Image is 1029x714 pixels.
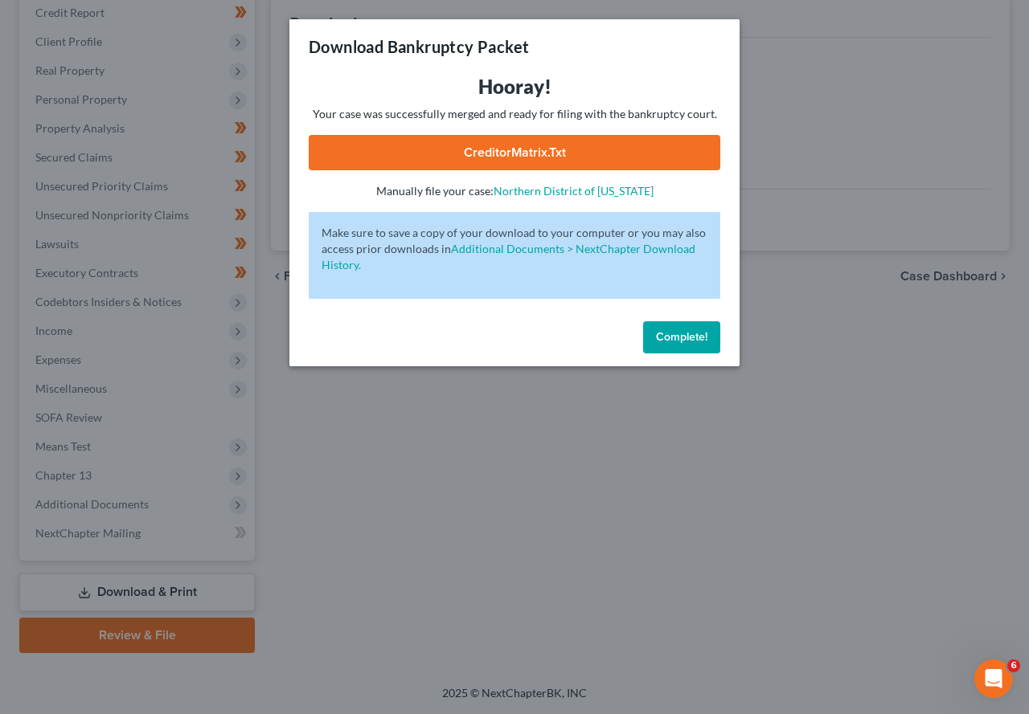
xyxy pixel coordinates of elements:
[656,330,707,344] span: Complete!
[309,106,720,122] p: Your case was successfully merged and ready for filing with the bankruptcy court.
[322,242,695,271] a: Additional Documents > NextChapter Download History.
[322,225,707,273] p: Make sure to save a copy of your download to your computer or you may also access prior downloads in
[1007,659,1020,672] span: 6
[309,35,529,58] h3: Download Bankruptcy Packet
[974,659,1013,698] iframe: Intercom live chat
[309,183,720,199] p: Manually file your case:
[309,74,720,100] h3: Hooray!
[309,135,720,170] a: CreditorMatrix.txt
[643,321,720,353] button: Complete!
[494,184,654,198] a: Northern District of [US_STATE]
